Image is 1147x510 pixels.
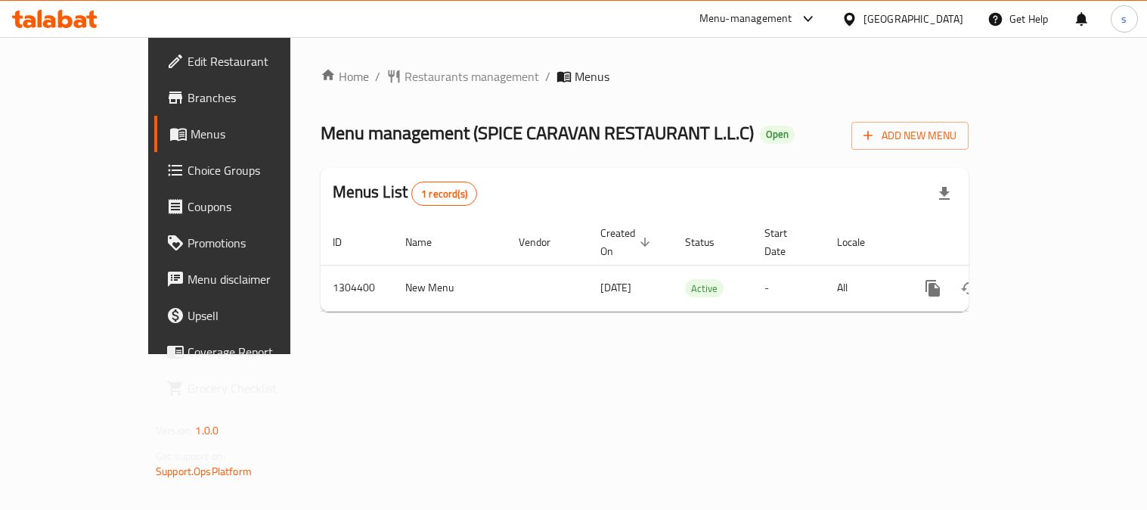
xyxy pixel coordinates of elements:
[191,125,327,143] span: Menus
[154,116,339,152] a: Menus
[825,265,903,311] td: All
[1121,11,1127,27] span: s
[188,52,327,70] span: Edit Restaurant
[154,261,339,297] a: Menu disclaimer
[156,421,193,440] span: Version:
[685,279,724,297] div: Active
[575,67,609,86] span: Menus
[600,278,631,297] span: [DATE]
[156,446,225,466] span: Get support on:
[321,116,754,150] span: Menu management ( SPICE CARAVAN RESTAURANT L.L.C )
[321,219,1072,312] table: enhanced table
[405,67,539,86] span: Restaurants management
[699,10,792,28] div: Menu-management
[545,67,550,86] li: /
[915,270,951,306] button: more
[926,176,963,212] div: Export file
[321,265,393,311] td: 1304400
[156,462,252,481] a: Support.OpsPlatform
[411,182,477,206] div: Total records count
[154,152,339,188] a: Choice Groups
[600,224,655,260] span: Created On
[951,270,987,306] button: Change Status
[851,122,969,150] button: Add New Menu
[154,225,339,261] a: Promotions
[903,219,1072,266] th: Actions
[863,11,963,27] div: [GEOGRAPHIC_DATA]
[154,334,339,370] a: Coverage Report
[333,181,477,206] h2: Menus List
[321,67,969,86] nav: breadcrumb
[685,280,724,297] span: Active
[154,79,339,116] a: Branches
[760,128,795,141] span: Open
[519,233,570,251] span: Vendor
[375,67,380,86] li: /
[412,187,476,201] span: 1 record(s)
[154,188,339,225] a: Coupons
[760,126,795,144] div: Open
[685,233,734,251] span: Status
[321,67,369,86] a: Home
[154,370,339,406] a: Grocery Checklist
[188,306,327,325] span: Upsell
[837,233,885,251] span: Locale
[752,265,825,311] td: -
[764,224,807,260] span: Start Date
[188,234,327,252] span: Promotions
[188,161,327,179] span: Choice Groups
[154,297,339,334] a: Upsell
[154,43,339,79] a: Edit Restaurant
[195,421,219,440] span: 1.0.0
[405,233,451,251] span: Name
[386,67,539,86] a: Restaurants management
[393,265,507,311] td: New Menu
[188,343,327,361] span: Coverage Report
[188,89,327,107] span: Branches
[333,233,361,251] span: ID
[188,197,327,216] span: Coupons
[188,270,327,288] span: Menu disclaimer
[863,126,956,145] span: Add New Menu
[188,379,327,397] span: Grocery Checklist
